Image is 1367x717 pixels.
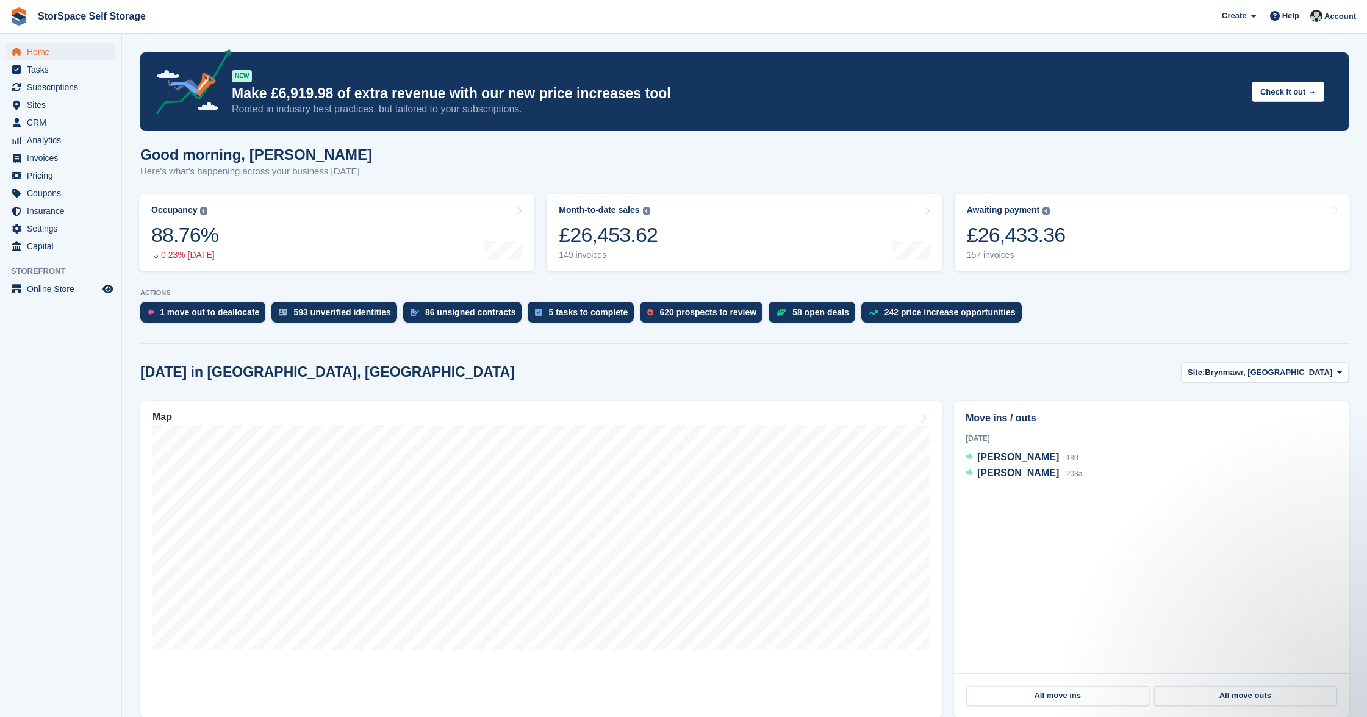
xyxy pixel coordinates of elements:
a: menu [6,61,115,78]
p: Here's what's happening across your business [DATE] [140,165,372,179]
a: menu [6,280,115,298]
img: icon-info-grey-7440780725fd019a000dd9b08b2336e03edf1995a4989e88bcd33f0948082b44.svg [643,207,650,215]
h2: Move ins / outs [966,411,1337,426]
a: Month-to-date sales £26,453.62 149 invoices [547,194,942,271]
a: menu [6,202,115,219]
div: £26,453.62 [559,223,658,248]
a: 593 unverified identities [271,302,403,329]
img: price_increase_opportunities-93ffe204e8149a01c8c9dc8f82e8f89637d9d84a8eef4429ea346261dce0b2c0.svg [869,310,878,315]
p: ACTIONS [140,289,1349,297]
span: Analytics [27,132,100,149]
div: £26,433.36 [967,223,1066,248]
div: 86 unsigned contracts [425,307,516,317]
a: menu [6,220,115,237]
div: Occupancy [151,205,197,215]
span: Online Store [27,280,100,298]
span: Site: [1188,366,1205,379]
img: contract_signature_icon-13c848040528278c33f63329250d36e43548de30e8caae1d1a13099fd9432cc5.svg [411,309,419,316]
div: [DATE] [966,433,1337,444]
a: [PERSON_NAME] 203a [966,466,1082,482]
a: menu [6,167,115,184]
a: menu [6,43,115,60]
span: 203a [1066,469,1083,478]
h2: Map [152,412,172,423]
span: Account [1324,10,1356,23]
span: 180 [1066,454,1078,462]
a: 620 prospects to review [640,302,769,329]
a: All move outs [1154,686,1337,705]
a: menu [6,185,115,202]
div: Awaiting payment [967,205,1040,215]
span: CRM [27,114,100,131]
div: 149 invoices [559,250,658,260]
h1: Good morning, [PERSON_NAME] [140,146,372,163]
a: StorSpace Self Storage [33,6,151,26]
div: 1 move out to deallocate [160,307,259,317]
span: Sites [27,96,100,113]
a: 86 unsigned contracts [403,302,528,329]
img: price-adjustments-announcement-icon-8257ccfd72463d97f412b2fc003d46551f7dbcb40ab6d574587a9cd5c0d94... [146,49,231,119]
span: [PERSON_NAME] [977,452,1059,462]
div: 5 tasks to complete [548,307,628,317]
span: Subscriptions [27,79,100,96]
img: stora-icon-8386f47178a22dfd0bd8f6a31ec36ba5ce8667c1dd55bd0f319d3a0aa187defe.svg [10,7,28,26]
a: [PERSON_NAME] 180 [966,450,1078,466]
a: Preview store [101,282,115,296]
a: menu [6,132,115,149]
div: 620 prospects to review [659,307,756,317]
div: 0.23% [DATE] [151,250,218,260]
div: 593 unverified identities [293,307,391,317]
div: 157 invoices [967,250,1066,260]
img: Ross Hadlington [1310,10,1322,22]
span: Storefront [11,265,121,277]
a: menu [6,114,115,131]
span: Pricing [27,167,100,184]
span: Tasks [27,61,100,78]
span: Capital [27,238,100,255]
span: Insurance [27,202,100,219]
img: verify_identity-adf6edd0f0f0b5bbfe63781bf79b02c33cf7c696d77639b501bdc392416b5a36.svg [279,309,287,316]
span: Invoices [27,149,100,166]
a: 1 move out to deallocate [140,302,271,329]
span: Help [1282,10,1299,22]
div: 242 price increase opportunities [884,307,1016,317]
p: Make £6,919.98 of extra revenue with our new price increases tool [232,85,1242,102]
a: 5 tasks to complete [528,302,640,329]
span: Coupons [27,185,100,202]
div: 58 open deals [792,307,849,317]
div: 88.76% [151,223,218,248]
button: Site: Brynmawr, [GEOGRAPHIC_DATA] [1181,362,1349,382]
img: icon-info-grey-7440780725fd019a000dd9b08b2336e03edf1995a4989e88bcd33f0948082b44.svg [1042,207,1050,215]
a: 58 open deals [769,302,861,329]
a: menu [6,238,115,255]
span: Home [27,43,100,60]
img: move_outs_to_deallocate_icon-f764333ba52eb49d3ac5e1228854f67142a1ed5810a6f6cc68b1a99e826820c5.svg [148,309,154,316]
img: task-75834270c22a3079a89374b754ae025e5fb1db73e45f91037f5363f120a921f8.svg [535,309,542,316]
a: menu [6,79,115,96]
a: All move ins [966,686,1149,705]
span: [PERSON_NAME] [977,468,1059,478]
button: Check it out → [1252,82,1324,102]
img: prospect-51fa495bee0391a8d652442698ab0144808aea92771e9ea1ae160a38d050c398.svg [647,309,653,316]
a: menu [6,96,115,113]
p: Rooted in industry best practices, but tailored to your subscriptions. [232,102,1242,116]
img: icon-info-grey-7440780725fd019a000dd9b08b2336e03edf1995a4989e88bcd33f0948082b44.svg [200,207,207,215]
span: Create [1222,10,1246,22]
div: NEW [232,70,252,82]
span: Settings [27,220,100,237]
h2: [DATE] in [GEOGRAPHIC_DATA], [GEOGRAPHIC_DATA] [140,364,515,380]
a: 242 price increase opportunities [861,302,1028,329]
div: Month-to-date sales [559,205,639,215]
a: menu [6,149,115,166]
a: Occupancy 88.76% 0.23% [DATE] [139,194,534,271]
span: Brynmawr, [GEOGRAPHIC_DATA] [1205,366,1332,379]
img: deal-1b604bf984904fb50ccaf53a9ad4b4a5d6e5aea283cecdc64d6e3604feb123c2.svg [776,308,786,316]
a: Awaiting payment £26,433.36 157 invoices [955,194,1350,271]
